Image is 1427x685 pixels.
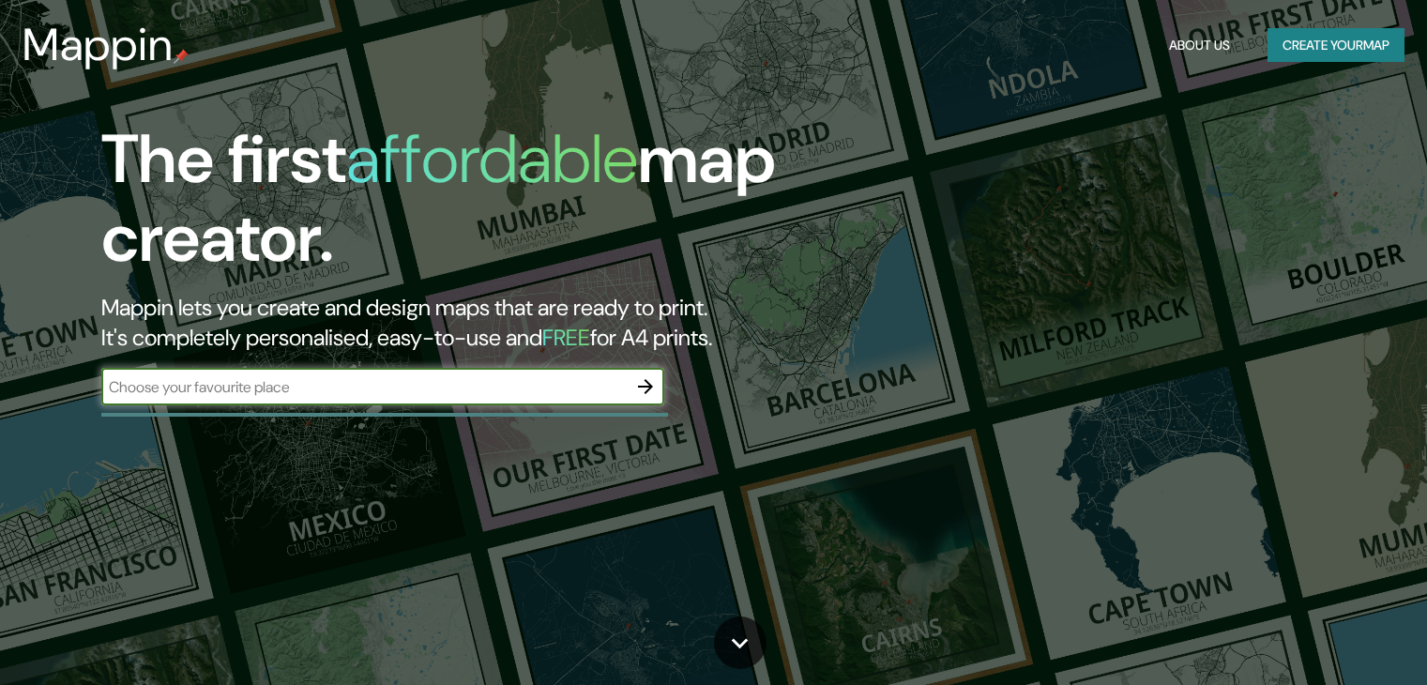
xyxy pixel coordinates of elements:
button: Create yourmap [1268,28,1404,63]
h5: FREE [542,323,590,352]
h2: Mappin lets you create and design maps that are ready to print. It's completely personalised, eas... [101,293,815,353]
button: About Us [1161,28,1237,63]
h1: The first map creator. [101,120,815,293]
input: Choose your favourite place [101,376,627,398]
h1: affordable [346,115,638,203]
img: mappin-pin [174,49,189,64]
h3: Mappin [23,19,174,71]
